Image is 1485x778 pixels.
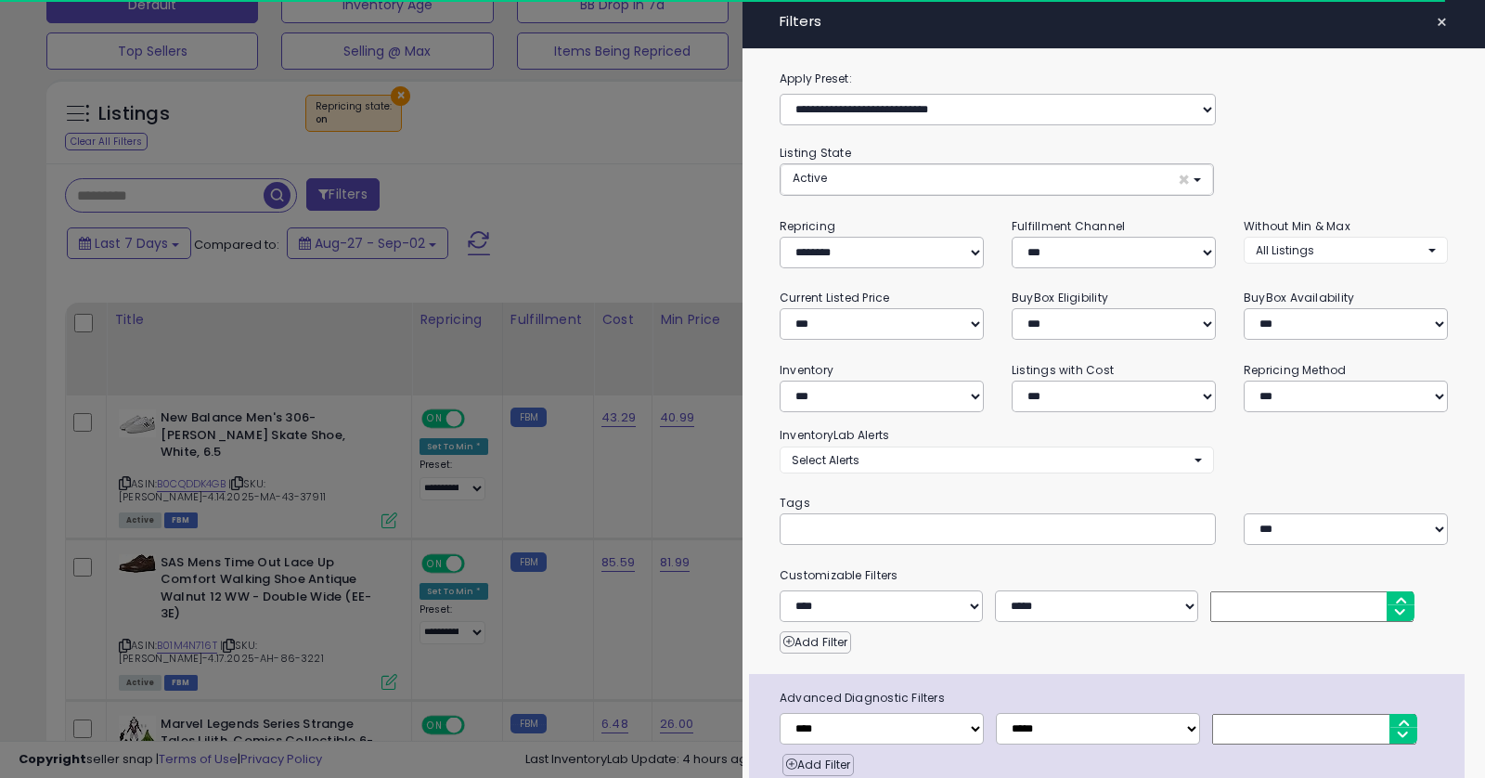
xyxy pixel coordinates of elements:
[1428,9,1455,35] button: ×
[1012,362,1114,378] small: Listings with Cost
[780,631,851,654] button: Add Filter
[793,170,827,186] span: Active
[780,427,889,443] small: InventoryLab Alerts
[780,218,835,234] small: Repricing
[1244,362,1347,378] small: Repricing Method
[1012,290,1108,305] small: BuyBox Eligibility
[1012,218,1125,234] small: Fulfillment Channel
[1178,170,1190,189] span: ×
[780,14,1448,30] h4: Filters
[780,447,1214,473] button: Select Alerts
[780,145,851,161] small: Listing State
[1244,290,1354,305] small: BuyBox Availability
[1256,242,1314,258] span: All Listings
[1244,237,1448,264] button: All Listings
[780,362,833,378] small: Inventory
[792,452,859,468] span: Select Alerts
[1244,218,1350,234] small: Without Min & Max
[766,69,1462,89] label: Apply Preset:
[766,688,1465,708] span: Advanced Diagnostic Filters
[1436,9,1448,35] span: ×
[766,565,1462,586] small: Customizable Filters
[782,754,854,776] button: Add Filter
[781,164,1213,195] button: Active ×
[780,290,889,305] small: Current Listed Price
[766,493,1462,513] small: Tags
